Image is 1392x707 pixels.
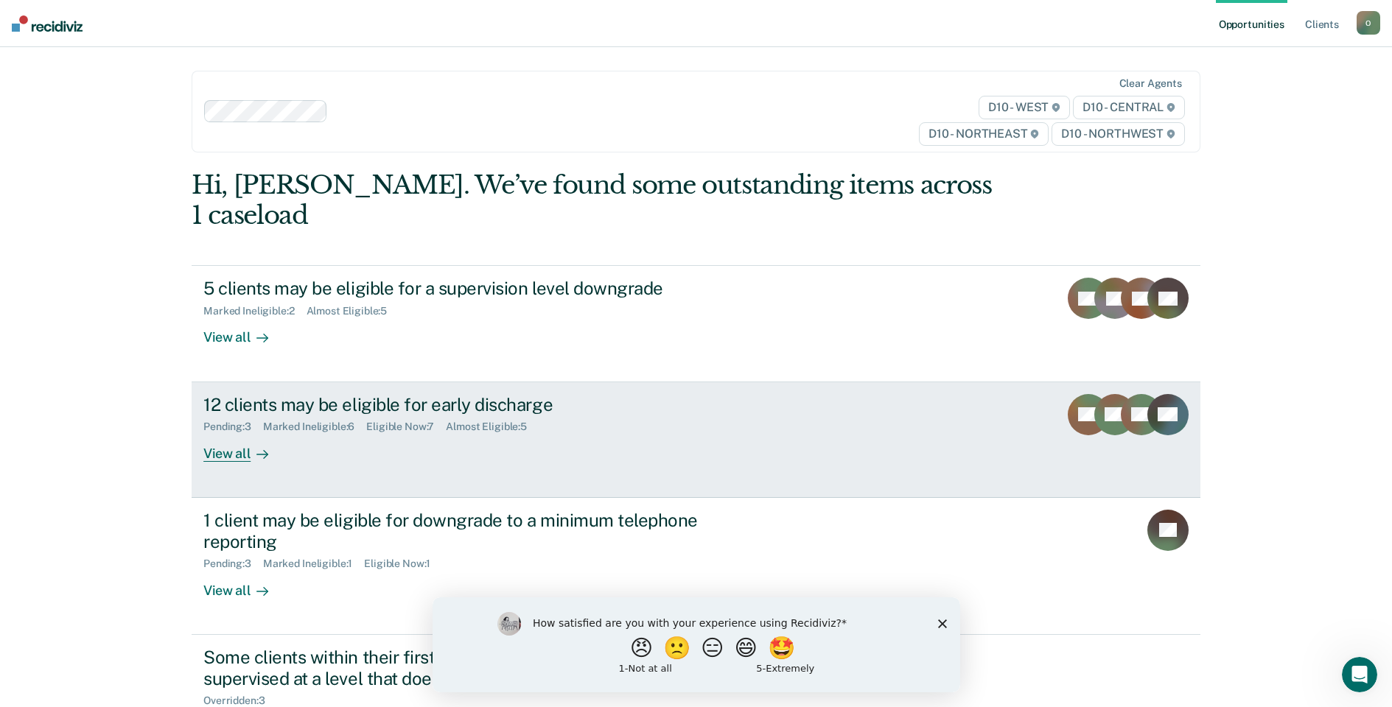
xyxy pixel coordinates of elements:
div: 5 clients may be eligible for a supervision level downgrade [203,278,721,299]
div: Pending : 3 [203,557,263,570]
div: 12 clients may be eligible for early discharge [203,394,721,415]
div: Almost Eligible : 5 [307,305,399,317]
div: Overridden : 3 [203,694,276,707]
div: View all [203,433,286,462]
img: Recidiviz [12,15,83,32]
a: 12 clients may be eligible for early dischargePending:3Marked Ineligible:6Eligible Now:7Almost El... [192,382,1200,498]
div: Marked Ineligible : 6 [263,421,366,433]
div: View all [203,317,286,346]
a: 1 client may be eligible for downgrade to a minimum telephone reportingPending:3Marked Ineligible... [192,498,1200,635]
div: Eligible Now : 1 [364,557,442,570]
span: D10 - NORTHWEST [1052,122,1184,146]
iframe: Survey by Kim from Recidiviz [433,597,960,692]
span: D10 - WEST [979,96,1070,119]
button: O [1357,11,1380,35]
div: Pending : 3 [203,421,263,433]
div: Marked Ineligible : 1 [263,557,364,570]
div: Almost Eligible : 5 [446,421,539,433]
div: Clear agents [1119,77,1182,90]
div: View all [203,570,286,599]
div: 1 client may be eligible for downgrade to a minimum telephone reporting [203,510,721,552]
div: Eligible Now : 7 [366,421,446,433]
iframe: Intercom live chat [1342,657,1377,692]
div: Hi, [PERSON_NAME]. We’ve found some outstanding items across 1 caseload [192,170,998,231]
a: 5 clients may be eligible for a supervision level downgradeMarked Ineligible:2Almost Eligible:5Vi... [192,265,1200,381]
span: D10 - NORTHEAST [919,122,1049,146]
div: Marked Ineligible : 2 [203,305,306,317]
div: Some clients within their first 6 months of supervision are being supervised at a level that does... [203,647,721,689]
span: D10 - CENTRAL [1073,96,1185,119]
